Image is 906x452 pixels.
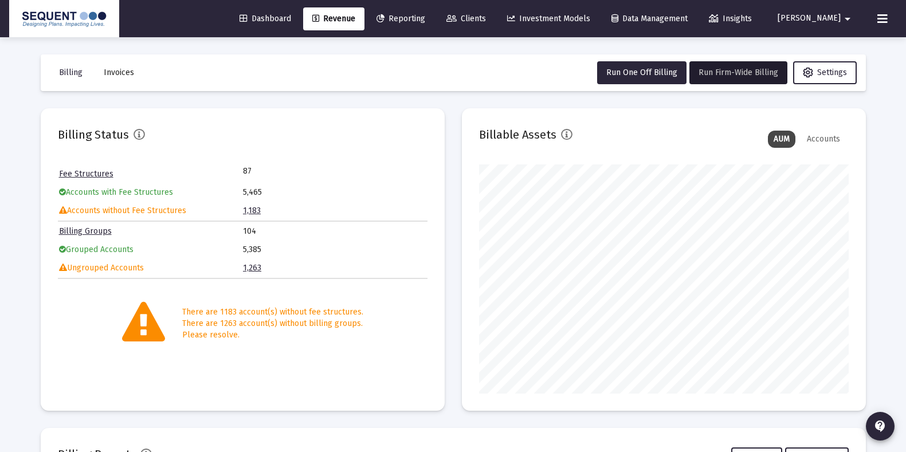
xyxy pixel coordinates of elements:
[507,14,590,23] span: Investment Models
[873,419,887,433] mat-icon: contact_support
[243,241,426,258] td: 5,385
[243,263,261,273] a: 1,263
[437,7,495,30] a: Clients
[59,169,113,179] a: Fee Structures
[709,14,752,23] span: Insights
[182,329,363,341] div: Please resolve.
[50,61,92,84] button: Billing
[59,68,83,77] span: Billing
[59,184,242,201] td: Accounts with Fee Structures
[700,7,761,30] a: Insights
[18,7,111,30] img: Dashboard
[699,68,778,77] span: Run Firm-Wide Billing
[312,14,355,23] span: Revenue
[768,131,795,148] div: AUM
[243,184,426,201] td: 5,465
[243,223,426,240] td: 104
[58,125,129,144] h2: Billing Status
[240,14,291,23] span: Dashboard
[367,7,434,30] a: Reporting
[597,61,687,84] button: Run One Off Billing
[59,241,242,258] td: Grouped Accounts
[376,14,425,23] span: Reporting
[498,7,599,30] a: Investment Models
[59,202,242,219] td: Accounts without Fee Structures
[182,318,363,329] div: There are 1263 account(s) without billing groups.
[778,14,841,23] span: [PERSON_NAME]
[182,306,363,318] div: There are 1183 account(s) without fee structures.
[59,226,112,236] a: Billing Groups
[602,7,697,30] a: Data Management
[59,260,242,277] td: Ungrouped Accounts
[793,61,857,84] button: Settings
[230,7,300,30] a: Dashboard
[479,125,556,144] h2: Billable Assets
[446,14,486,23] span: Clients
[303,7,364,30] a: Revenue
[689,61,787,84] button: Run Firm-Wide Billing
[243,206,261,215] a: 1,183
[841,7,854,30] mat-icon: arrow_drop_down
[803,68,847,77] span: Settings
[606,68,677,77] span: Run One Off Billing
[764,7,868,30] button: [PERSON_NAME]
[243,166,335,177] td: 87
[801,131,846,148] div: Accounts
[95,61,143,84] button: Invoices
[104,68,134,77] span: Invoices
[611,14,688,23] span: Data Management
